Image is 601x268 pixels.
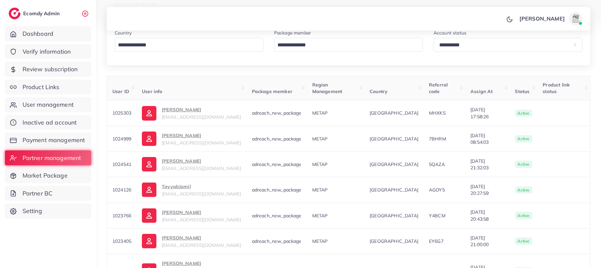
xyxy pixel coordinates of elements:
[470,158,504,171] span: [DATE] 21:32:03
[5,168,91,183] a: Market Package
[5,115,91,130] a: Inactive ad account
[162,140,241,146] span: [EMAIL_ADDRESS][DOMAIN_NAME]
[9,8,21,19] img: logo
[519,15,565,23] p: [PERSON_NAME]
[142,132,241,146] a: [PERSON_NAME][EMAIL_ADDRESS][DOMAIN_NAME]
[5,80,91,95] a: Product Links
[142,183,156,197] img: ic-user-info.36bf1079.svg
[5,203,91,219] a: Setting
[5,62,91,77] a: Review subscription
[142,157,156,172] img: ic-user-info.36bf1079.svg
[312,110,328,116] span: METAP
[23,207,42,215] span: Setting
[162,157,241,165] p: [PERSON_NAME]
[429,187,445,193] span: AGOY5
[370,110,418,116] span: [GEOGRAPHIC_DATA]
[112,187,131,193] span: 1024126
[162,114,241,120] span: [EMAIL_ADDRESS][DOMAIN_NAME]
[112,238,131,244] span: 1023405
[162,234,241,242] p: [PERSON_NAME]
[515,88,530,94] span: Status
[162,208,241,216] p: [PERSON_NAME]
[142,234,156,248] img: ic-user-info.36bf1079.svg
[312,213,328,219] span: METAP
[162,132,241,139] p: [PERSON_NAME]
[252,161,302,167] span: adreach_new_package
[112,88,129,94] span: User ID
[142,106,156,121] img: ic-user-info.36bf1079.svg
[470,209,504,222] span: [DATE] 20:43:58
[252,110,302,116] span: adreach_new_package
[5,150,91,166] a: Partner management
[112,110,131,116] span: 1025303
[162,191,241,197] span: [EMAIL_ADDRESS][DOMAIN_NAME]
[274,38,423,52] div: Search for option
[5,44,91,59] a: Verify information
[116,40,255,50] input: Search for option
[5,97,91,112] a: User management
[162,217,241,223] span: [EMAIL_ADDRESS][DOMAIN_NAME]
[23,65,78,74] span: Review subscription
[162,183,241,190] p: TayyabJamil
[470,88,493,94] span: Assign At
[515,212,532,219] span: active
[515,238,532,245] span: active
[142,88,162,94] span: User info
[162,106,241,114] p: [PERSON_NAME]
[142,157,241,172] a: [PERSON_NAME][EMAIL_ADDRESS][DOMAIN_NAME]
[275,40,414,50] input: Search for option
[470,106,504,120] span: [DATE] 17:58:26
[5,133,91,148] a: Payment management
[23,189,53,198] span: Partner BC
[112,213,131,219] span: 1023766
[429,82,448,94] span: Referral code
[23,29,53,38] span: Dashboard
[515,161,532,168] span: active
[252,213,302,219] span: adreach_new_package
[543,82,570,94] span: Product link status
[23,171,68,180] span: Market Package
[515,187,532,194] span: active
[112,161,131,167] span: 1024541
[23,100,74,109] span: User management
[23,136,85,144] span: Payment management
[252,136,302,142] span: adreach_new_package
[112,136,131,142] span: 1024999
[162,165,241,171] span: [EMAIL_ADDRESS][DOMAIN_NAME]
[429,136,446,142] span: 7BHRM
[569,12,582,25] img: avatar
[312,187,328,193] span: METAP
[370,88,388,94] span: Country
[162,242,241,248] span: [EMAIL_ADDRESS][DOMAIN_NAME]
[429,238,444,244] span: EY6G7
[115,38,264,52] div: Search for option
[142,106,241,120] a: [PERSON_NAME][EMAIL_ADDRESS][DOMAIN_NAME]
[516,12,585,25] a: [PERSON_NAME]avatar
[370,212,418,219] span: [GEOGRAPHIC_DATA]
[142,208,156,223] img: ic-user-info.36bf1079.svg
[142,132,156,146] img: ic-user-info.36bf1079.svg
[370,135,418,142] span: [GEOGRAPHIC_DATA]
[23,10,61,17] h2: Ecomdy Admin
[312,136,328,142] span: METAP
[23,154,81,162] span: Partner management
[312,161,328,167] span: METAP
[23,118,77,127] span: Inactive ad account
[142,234,241,248] a: [PERSON_NAME][EMAIL_ADDRESS][DOMAIN_NAME]
[470,132,504,146] span: [DATE] 08:54:03
[370,238,418,244] span: [GEOGRAPHIC_DATA]
[23,83,60,91] span: Product Links
[470,183,504,197] span: [DATE] 20:27:59
[312,82,342,94] span: Region Management
[515,135,532,142] span: active
[252,187,302,193] span: adreach_new_package
[142,183,241,197] a: TayyabJamil[EMAIL_ADDRESS][DOMAIN_NAME]
[470,235,504,248] span: [DATE] 21:00:00
[5,26,91,41] a: Dashboard
[252,238,302,244] span: adreach_new_package
[429,110,446,116] span: MHXKS
[5,186,91,201] a: Partner BC
[429,213,446,219] span: Y4BCM
[9,8,61,19] a: logoEcomdy Admin
[370,187,418,193] span: [GEOGRAPHIC_DATA]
